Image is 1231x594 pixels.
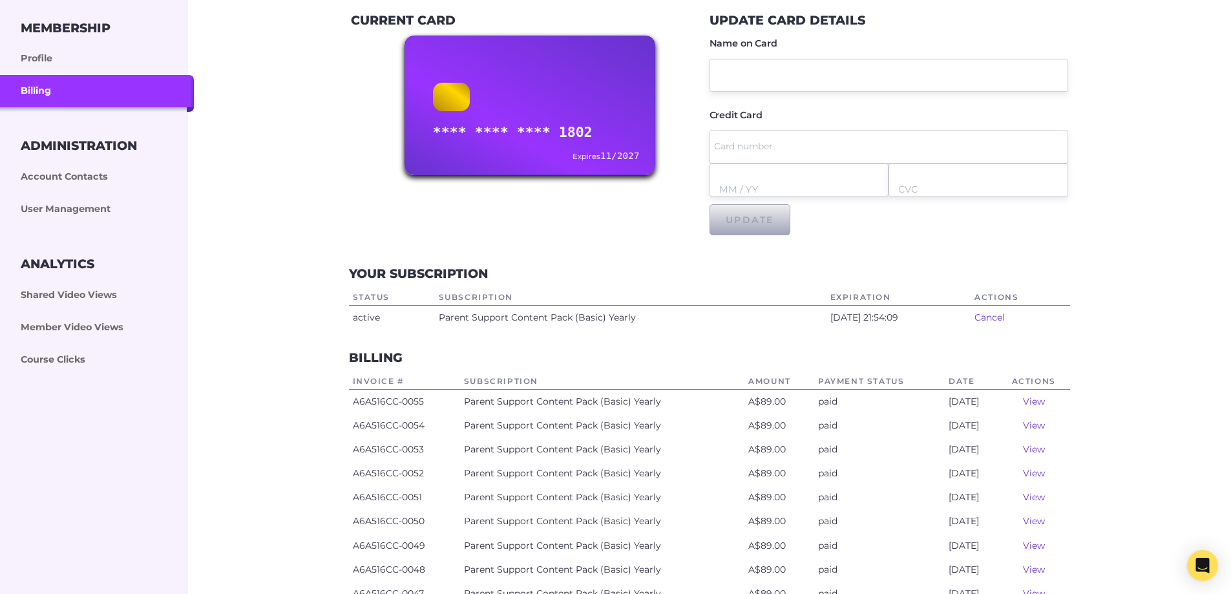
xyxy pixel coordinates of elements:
td: Parent Support Content Pack (Basic) Yearly [460,461,744,485]
td: paid [814,461,945,485]
th: Subscription [435,290,826,306]
td: A6A516CC-0051 [349,485,460,509]
td: Parent Support Content Pack (Basic) Yearly [435,305,826,330]
input: MM / YY [719,173,879,206]
td: [DATE] [945,558,998,582]
td: A$89.00 [744,461,814,485]
td: [DATE] [945,485,998,509]
td: A6A516CC-0049 [349,534,460,558]
th: Actions [998,374,1069,390]
td: Parent Support Content Pack (Basic) Yearly [460,389,744,414]
td: A6A516CC-0052 [349,461,460,485]
td: [DATE] [945,438,998,461]
td: paid [814,485,945,509]
h3: Update Card Details [710,13,865,28]
th: Subscription [460,374,744,390]
a: View [1023,491,1045,503]
td: [DATE] [945,414,998,438]
th: Amount [744,374,814,390]
td: paid [814,509,945,533]
td: A6A516CC-0048 [349,558,460,582]
td: active [349,305,435,330]
td: A6A516CC-0055 [349,389,460,414]
a: View [1023,540,1045,551]
td: Parent Support Content Pack (Basic) Yearly [460,509,744,533]
td: paid [814,389,945,414]
td: Parent Support Content Pack (Basic) Yearly [460,534,744,558]
a: View [1023,396,1045,407]
td: Parent Support Content Pack (Basic) Yearly [460,438,744,461]
td: A$89.00 [744,534,814,558]
td: Parent Support Content Pack (Basic) Yearly [460,485,744,509]
td: paid [814,534,945,558]
td: paid [814,414,945,438]
h3: Administration [21,138,137,153]
th: Payment Status [814,374,945,390]
td: A$89.00 [744,558,814,582]
small: Expires [573,152,600,161]
td: A6A516CC-0054 [349,414,460,438]
label: Name on Card [710,39,777,48]
td: Parent Support Content Pack (Basic) Yearly [460,414,744,438]
td: [DATE] [945,389,998,414]
td: A$89.00 [744,509,814,533]
a: Cancel [974,312,1005,323]
a: View [1023,515,1045,527]
td: A$89.00 [744,438,814,461]
td: Parent Support Content Pack (Basic) Yearly [460,558,744,582]
th: Actions [971,290,1069,306]
td: A$89.00 [744,485,814,509]
h3: Current Card [351,13,456,28]
th: Date [945,374,998,390]
a: View [1023,564,1045,575]
td: A$89.00 [744,414,814,438]
h3: Analytics [21,257,94,271]
div: 11/2027 [573,148,640,165]
a: View [1023,419,1045,431]
td: A6A516CC-0050 [349,509,460,533]
div: Open Intercom Messenger [1187,550,1218,581]
th: Invoice # [349,374,460,390]
label: Credit Card [710,111,763,120]
th: Expiration [826,290,971,306]
th: Status [349,290,435,306]
td: paid [814,558,945,582]
a: View [1023,467,1045,479]
h3: Your subscription [349,266,488,281]
td: A$89.00 [744,389,814,414]
td: A6A516CC-0053 [349,438,460,461]
h3: Membership [21,21,110,36]
button: Update [710,204,790,235]
input: CVC [898,173,1058,206]
h3: Billing [349,350,403,365]
td: [DATE] [945,461,998,485]
td: [DATE] [945,534,998,558]
input: Card number [714,130,1062,163]
td: paid [814,438,945,461]
a: View [1023,443,1045,455]
td: [DATE] [945,509,998,533]
td: [DATE] 21:54:09 [826,305,971,330]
